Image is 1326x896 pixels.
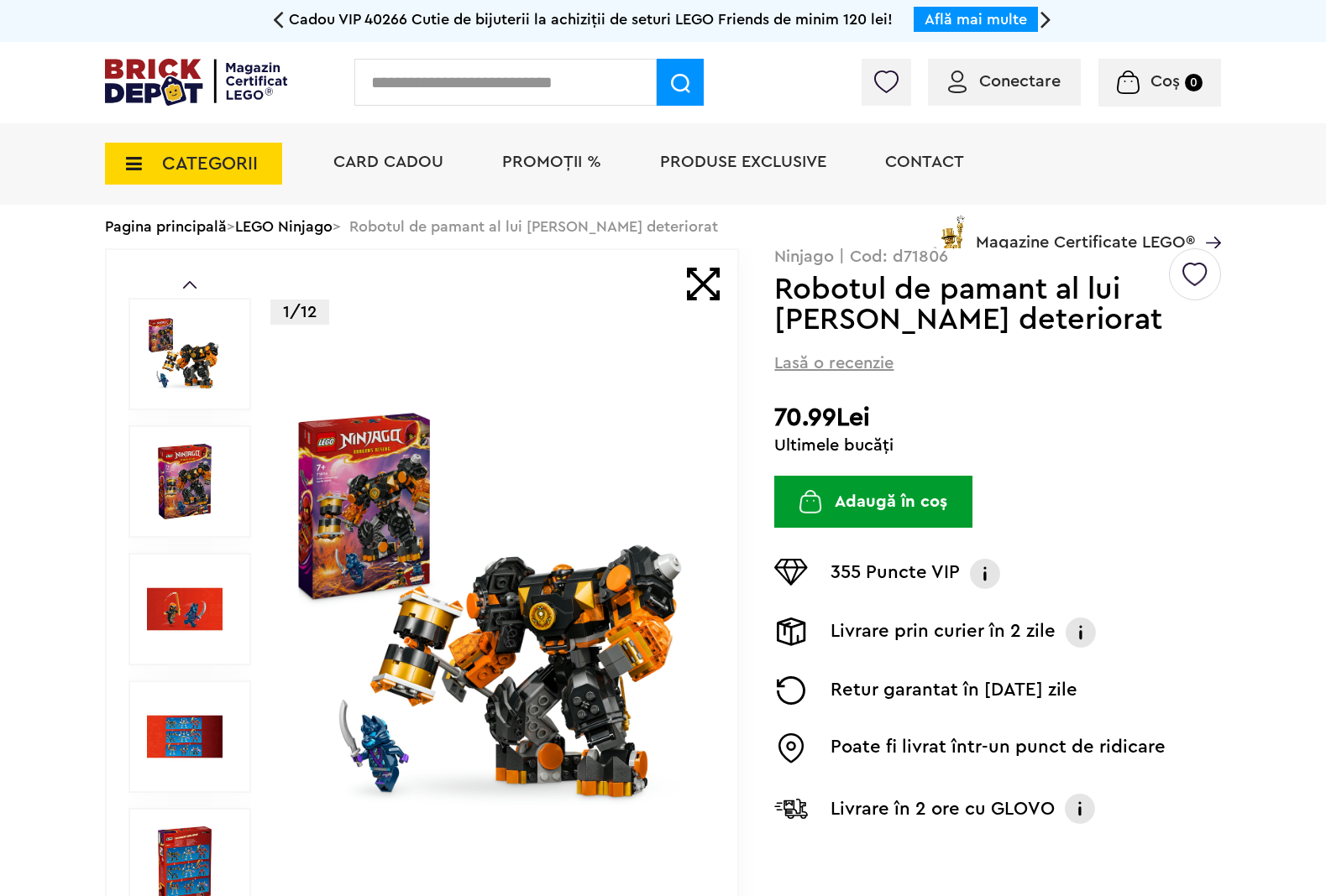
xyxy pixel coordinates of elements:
[976,212,1195,251] span: Magazine Certificate LEGO®
[288,403,701,815] img: Robotul de pamant al lui Cole - Ambalaj deteriorat
[831,795,1055,822] p: Livrare în 2 ore cu GLOVO
[979,73,1061,90] span: Conectare
[1063,792,1097,826] img: Info livrare cu GLOVO
[831,733,1166,763] p: Poate fi livrat într-un punct de ridicare
[333,154,443,170] a: Card Cadou
[660,154,826,170] a: Produse exclusive
[885,154,964,170] a: Contact
[774,798,808,819] img: Livrare Glovo
[1064,617,1098,648] img: Info livrare prin curier
[774,617,808,646] img: Livrare
[1185,74,1203,91] small: 0
[774,403,1221,433] h2: 70.99Lei
[948,73,1061,90] a: Conectare
[774,248,1221,265] p: Ninjago | Cod: d71806
[831,617,1056,648] p: Livrare prin curier în 2 zile
[774,274,1166,335] h1: Robotul de pamant al lui [PERSON_NAME] deteriorat
[147,571,223,647] img: Robotul de pamant al lui Cole - Ambalaj deteriorat LEGO d71806
[774,476,972,528] button: Adaugă în coș
[831,559,960,589] p: 355 Puncte VIP
[831,676,1077,705] p: Retur garantat în [DATE] zile
[147,316,223,392] img: Robotul de pamant al lui Cole - Ambalaj deteriorat
[968,559,1002,589] img: Info VIP
[162,154,258,173] span: CATEGORII
[502,154,601,170] a: PROMOȚII %
[147,444,223,519] img: Robotul de pamant al lui Cole - Ambalaj deteriorat
[774,437,1221,454] div: Ultimele bucăți
[774,733,808,763] img: Easybox
[1195,212,1221,229] a: Magazine Certificate LEGO®
[289,12,893,27] span: Cadou VIP 40266 Cutie de bijuterii la achiziții de seturi LEGO Friends de minim 120 lei!
[1150,73,1180,90] span: Coș
[774,559,808,586] img: Puncte VIP
[183,281,197,289] a: Prev
[270,300,329,325] p: 1/12
[925,12,1027,27] a: Află mai multe
[774,676,808,705] img: Returnare
[774,352,894,375] span: Lasă o recenzie
[147,699,223,774] img: Seturi Lego Robotul de pamant al lui Cole - Ambalaj deteriorat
